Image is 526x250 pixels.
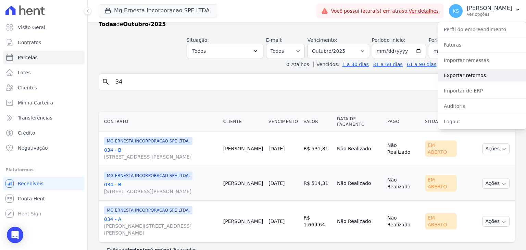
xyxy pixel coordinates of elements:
label: Período Fim: [429,37,483,44]
span: MG ERNESTA INCORPORACAO SPE LTDA. [104,206,192,214]
button: Mg Ernesta Incorporacao SPE LTDA. [99,4,217,17]
label: E-mail: [266,37,283,43]
td: [PERSON_NAME] [221,132,266,166]
a: Clientes [3,81,85,95]
div: Em Aberto [425,140,457,157]
label: Vencidos: [313,62,339,67]
span: Contratos [18,39,41,46]
input: Buscar por nome do lote ou do cliente [111,75,512,89]
span: Clientes [18,84,37,91]
a: Transferências [3,111,85,125]
a: Crédito [3,126,85,140]
th: Contrato [99,112,221,132]
p: [PERSON_NAME] [467,5,512,12]
td: R$ 531,81 [301,132,334,166]
a: Perfil do empreendimento [438,23,526,36]
a: 31 a 60 dias [373,62,402,67]
span: Negativação [18,145,48,151]
span: [STREET_ADDRESS][PERSON_NAME] [104,188,218,195]
td: Não Realizado [334,166,385,201]
td: [PERSON_NAME] [221,166,266,201]
a: Faturas [438,39,526,51]
td: Não Realizado [385,132,422,166]
a: Visão Geral [3,21,85,34]
span: Minha Carteira [18,99,53,106]
th: Valor [301,112,334,132]
button: KS [PERSON_NAME] Ver opções [443,1,526,21]
span: [PERSON_NAME][STREET_ADDRESS][PERSON_NAME] [104,223,218,236]
a: 1 a 30 dias [342,62,369,67]
div: Open Intercom Messenger [7,227,23,243]
div: Plataformas [5,166,82,174]
span: Visão Geral [18,24,45,31]
button: Ações [482,143,510,154]
th: Cliente [221,112,266,132]
a: 034 - B[STREET_ADDRESS][PERSON_NAME] [104,147,218,160]
a: Recebíveis [3,177,85,190]
th: Pago [385,112,422,132]
a: [DATE] [268,218,285,224]
th: Situação [422,112,460,132]
i: search [102,78,110,86]
span: Todos [192,47,206,55]
a: Logout [438,115,526,128]
label: Situação: [187,37,209,43]
div: Em Aberto [425,213,457,229]
a: Auditoria [438,100,526,112]
a: 61 a 90 dias [407,62,436,67]
a: [DATE] [268,180,285,186]
label: ↯ Atalhos [286,62,309,67]
p: Ver opções [467,12,512,17]
a: 034 - B[STREET_ADDRESS][PERSON_NAME] [104,181,218,195]
a: 034 - A[PERSON_NAME][STREET_ADDRESS][PERSON_NAME] [104,216,218,236]
a: Minha Carteira [3,96,85,110]
a: Conta Hent [3,192,85,205]
a: Importar remessas [438,54,526,66]
th: Vencimento [266,112,301,132]
span: Recebíveis [18,180,43,187]
a: Parcelas [3,51,85,64]
a: Importar de ERP [438,85,526,97]
span: Parcelas [18,54,38,61]
a: Negativação [3,141,85,155]
th: Data de Pagamento [334,112,385,132]
a: Contratos [3,36,85,49]
td: Não Realizado [334,201,385,242]
strong: Outubro/2025 [123,21,166,27]
td: Não Realizado [385,201,422,242]
span: Conta Hent [18,195,45,202]
span: Lotes [18,69,31,76]
label: Vencimento: [308,37,337,43]
span: [STREET_ADDRESS][PERSON_NAME] [104,153,218,160]
td: [PERSON_NAME] [221,201,266,242]
td: R$ 514,31 [301,166,334,201]
td: R$ 1.669,64 [301,201,334,242]
span: Transferências [18,114,52,121]
td: Não Realizado [334,132,385,166]
span: MG ERNESTA INCORPORACAO SPE LTDA. [104,172,192,180]
p: de [99,20,166,28]
button: Ações [482,216,510,227]
button: Todos [187,44,263,58]
a: Exportar retornos [438,69,526,82]
td: Não Realizado [385,166,422,201]
span: KS [453,9,459,13]
span: MG ERNESTA INCORPORACAO SPE LTDA. [104,137,192,145]
span: Você possui fatura(s) em atraso. [331,8,439,15]
a: [DATE] [268,146,285,151]
span: Crédito [18,129,35,136]
a: Lotes [3,66,85,79]
a: Ver detalhes [409,8,439,14]
div: Em Aberto [425,175,457,191]
label: Período Inicío: [372,37,405,43]
strong: Todas [99,21,116,27]
button: Ações [482,178,510,189]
